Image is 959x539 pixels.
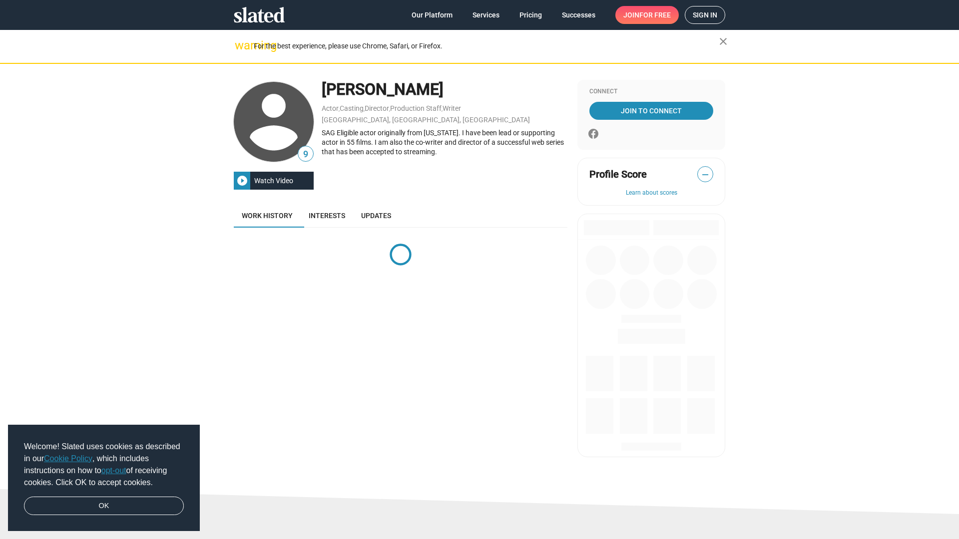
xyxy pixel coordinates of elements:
[412,6,453,24] span: Our Platform
[309,212,345,220] span: Interests
[589,88,713,96] div: Connect
[250,172,297,190] div: Watch Video
[589,189,713,197] button: Learn about scores
[591,102,711,120] span: Join To Connect
[685,6,725,24] a: Sign in
[340,104,364,112] a: Casting
[589,168,647,181] span: Profile Score
[236,175,248,187] mat-icon: play_circle_filled
[698,168,713,181] span: —
[404,6,461,24] a: Our Platform
[562,6,595,24] span: Successes
[589,102,713,120] a: Join To Connect
[322,128,567,156] div: SAG Eligible actor originally from [US_STATE]. I have been lead or supporting actor in 55 films. ...
[322,104,339,112] a: Actor
[364,106,365,112] span: ,
[235,39,247,51] mat-icon: warning
[234,204,301,228] a: Work history
[615,6,679,24] a: Joinfor free
[473,6,499,24] span: Services
[442,106,443,112] span: ,
[322,79,567,100] div: [PERSON_NAME]
[554,6,603,24] a: Successes
[389,106,390,112] span: ,
[301,204,353,228] a: Interests
[353,204,399,228] a: Updates
[101,466,126,475] a: opt-out
[465,6,507,24] a: Services
[24,497,184,516] a: dismiss cookie message
[693,6,717,23] span: Sign in
[44,454,92,463] a: Cookie Policy
[298,148,313,161] span: 9
[242,212,293,220] span: Work history
[717,35,729,47] mat-icon: close
[361,212,391,220] span: Updates
[322,116,530,124] a: [GEOGRAPHIC_DATA], [GEOGRAPHIC_DATA], [GEOGRAPHIC_DATA]
[254,39,719,53] div: For the best experience, please use Chrome, Safari, or Firefox.
[511,6,550,24] a: Pricing
[24,441,184,489] span: Welcome! Slated uses cookies as described in our , which includes instructions on how to of recei...
[390,104,442,112] a: Production Staff
[519,6,542,24] span: Pricing
[365,104,389,112] a: Director
[443,104,461,112] a: Writer
[234,172,314,190] button: Watch Video
[639,6,671,24] span: for free
[623,6,671,24] span: Join
[339,106,340,112] span: ,
[8,425,200,532] div: cookieconsent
